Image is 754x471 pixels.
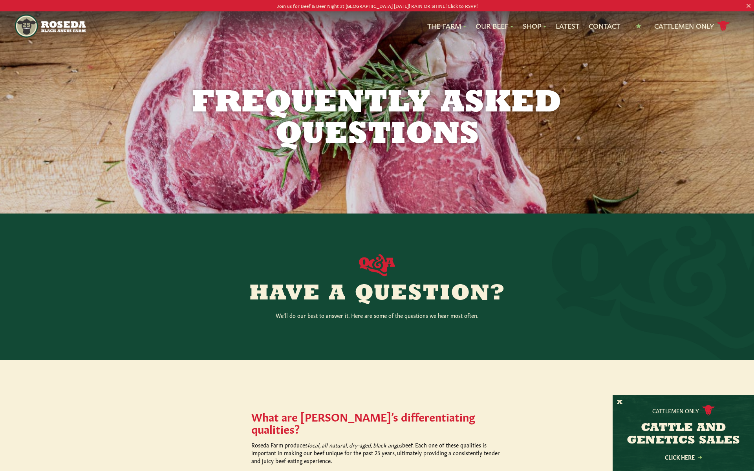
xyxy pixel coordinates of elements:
img: cattle-icon.svg [702,405,715,416]
p: Join us for Beef & Beer Night at [GEOGRAPHIC_DATA] [DATE]! RAIN OR SHINE! Click to RSVP! [38,2,716,10]
h2: Have a Question? [226,283,528,305]
button: X [617,398,622,407]
nav: Main Navigation [15,11,739,41]
img: https://roseda.com/wp-content/uploads/2021/05/roseda-25-header.png [15,15,86,38]
a: Contact [589,21,620,31]
a: Click Here [648,455,719,460]
a: Our Beef [476,21,513,31]
p: We’ll do our best to answer it. Here are some of the questions we hear most often. [251,311,503,319]
a: Shop [523,21,546,31]
a: Cattlemen Only [654,19,730,33]
a: The Farm [427,21,466,31]
p: Cattlemen Only [652,407,699,414]
a: Latest [556,21,579,31]
p: Roseda Farm produces beef. Each one of these qualities is important in making our beef unique for... [251,441,503,464]
em: local, all natural, dry-aged, black angus [307,441,402,449]
h5: What are [PERSON_NAME]’s differentiating qualities? [251,410,503,434]
h3: CATTLE AND GENETICS SALES [622,422,744,447]
h1: Frequently Asked Questions [176,88,578,151]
